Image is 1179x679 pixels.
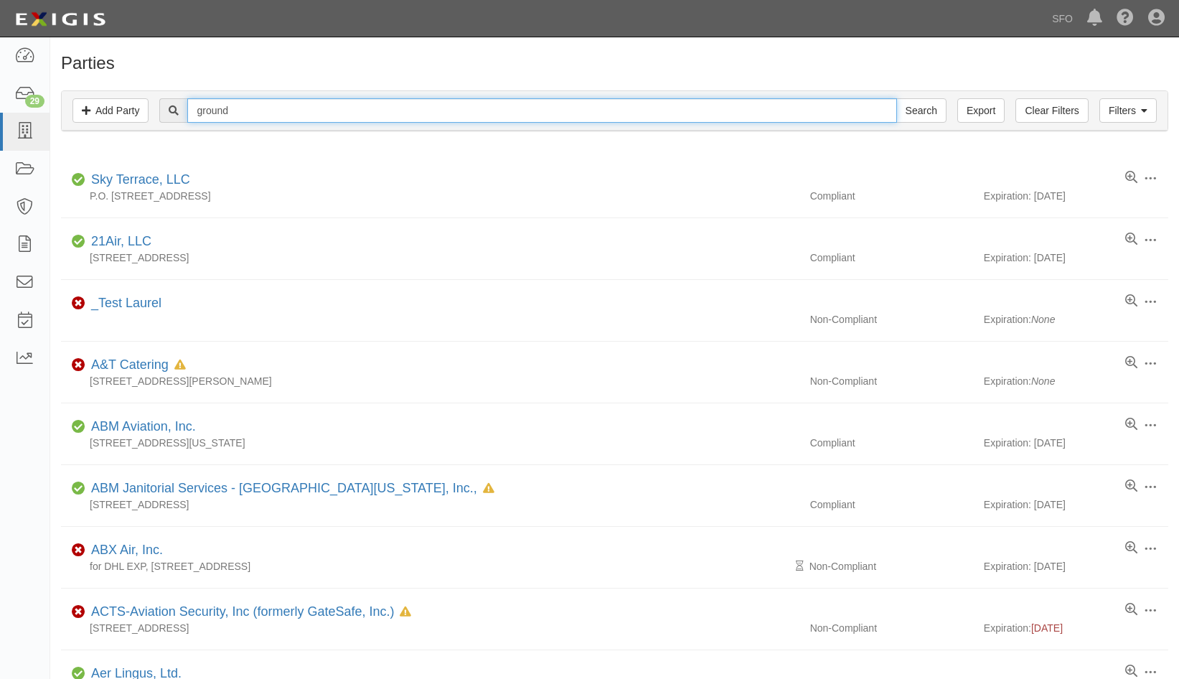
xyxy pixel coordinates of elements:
[61,497,799,512] div: [STREET_ADDRESS]
[957,98,1005,123] a: Export
[896,98,947,123] input: Search
[72,360,85,370] i: Non-Compliant
[1117,10,1134,27] i: Help Center - Complianz
[25,95,44,108] div: 29
[483,484,494,494] i: In Default since 11/14/2024
[1125,294,1137,309] a: View results summary
[1125,479,1137,494] a: View results summary
[91,172,190,187] a: Sky Terrace, LLC
[85,294,161,313] div: _Test Laurel
[61,559,799,573] div: for DHL EXP, [STREET_ADDRESS]
[1125,233,1137,247] a: View results summary
[1015,98,1088,123] a: Clear Filters
[1031,375,1055,387] i: None
[984,374,1168,388] div: Expiration:
[1125,356,1137,370] a: View results summary
[799,250,984,265] div: Compliant
[1125,541,1137,556] a: View results summary
[1031,622,1063,634] span: [DATE]
[61,250,799,265] div: [STREET_ADDRESS]
[984,559,1168,573] div: Expiration: [DATE]
[91,419,196,434] a: ABM Aviation, Inc.
[91,234,151,248] a: 21Air, LLC
[72,607,85,617] i: Non-Compliant
[799,497,984,512] div: Compliant
[85,603,411,622] div: ACTS-Aviation Security, Inc (formerly GateSafe, Inc.)
[85,541,163,560] div: ABX Air, Inc.
[799,436,984,450] div: Compliant
[72,98,149,123] a: Add Party
[1125,665,1137,679] a: View results summary
[984,250,1168,265] div: Expiration: [DATE]
[85,356,186,375] div: A&T Catering
[61,436,799,450] div: [STREET_ADDRESS][US_STATE]
[72,484,85,494] i: Compliant
[1031,314,1055,325] i: None
[85,418,196,436] div: ABM Aviation, Inc.
[91,481,477,495] a: ABM Janitorial Services - [GEOGRAPHIC_DATA][US_STATE], Inc.,
[1125,603,1137,617] a: View results summary
[984,621,1168,635] div: Expiration:
[72,237,85,247] i: Compliant
[984,497,1168,512] div: Expiration: [DATE]
[85,233,151,251] div: 21Air, LLC
[91,543,163,557] a: ABX Air, Inc.
[799,189,984,203] div: Compliant
[799,374,984,388] div: Non-Compliant
[72,299,85,309] i: Non-Compliant
[11,6,110,32] img: logo-5460c22ac91f19d4615b14bd174203de0afe785f0fc80cf4dbbc73dc1793850b.png
[984,312,1168,327] div: Expiration:
[85,479,494,498] div: ABM Janitorial Services - Northern California, Inc.,
[72,669,85,679] i: Compliant
[61,621,799,635] div: [STREET_ADDRESS]
[72,545,85,556] i: Non-Compliant
[1045,4,1080,33] a: SFO
[91,357,169,372] a: A&T Catering
[1125,418,1137,432] a: View results summary
[72,175,85,185] i: Compliant
[72,422,85,432] i: Compliant
[400,607,411,617] i: In Default since 05/07/2025
[85,171,190,189] div: Sky Terrace, LLC
[91,604,394,619] a: ACTS-Aviation Security, Inc (formerly GateSafe, Inc.)
[799,559,984,573] div: Non-Compliant
[1125,171,1137,185] a: View results summary
[61,54,1168,72] h1: Parties
[799,312,984,327] div: Non-Compliant
[187,98,896,123] input: Search
[799,621,984,635] div: Non-Compliant
[61,189,799,203] div: P.O. [STREET_ADDRESS]
[1099,98,1157,123] a: Filters
[984,189,1168,203] div: Expiration: [DATE]
[174,360,186,370] i: In Default since 10/25/2023
[91,296,161,310] a: _Test Laurel
[984,436,1168,450] div: Expiration: [DATE]
[796,561,804,571] i: Pending Review
[61,374,799,388] div: [STREET_ADDRESS][PERSON_NAME]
